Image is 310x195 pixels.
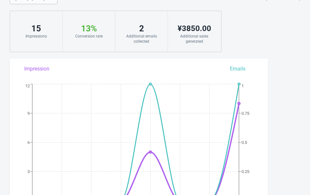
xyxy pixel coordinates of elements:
tspan: 0.5 [242,140,247,145]
tspan: 0.25 [242,169,249,174]
tspan: 9 [27,111,30,116]
tspan: 12 [25,83,30,88]
div: Additional emails collected [122,34,161,44]
tspan: 6 [27,140,30,145]
div: Conversion rate [69,34,108,39]
tspan: 0.75 [242,111,249,116]
div: 15 [16,23,56,34]
tspan: 1 [242,83,244,88]
div: 13 % [69,23,108,34]
div: Additional sales generated [174,34,214,44]
div: 2 [122,23,161,34]
div: ¥ 3850.00 [174,23,214,34]
div: Impressions [16,34,56,39]
tspan: 3 [27,169,30,174]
